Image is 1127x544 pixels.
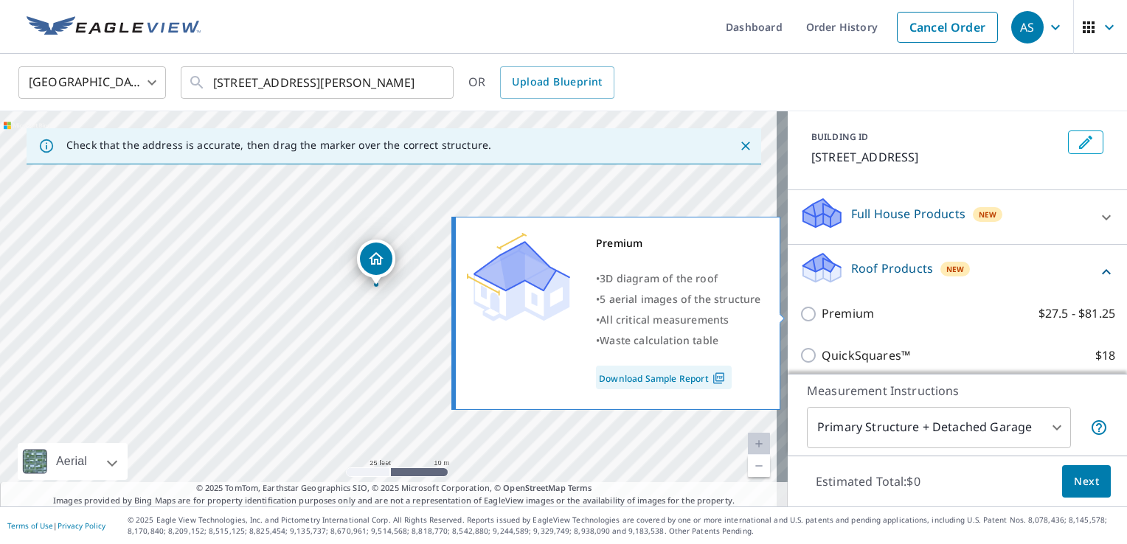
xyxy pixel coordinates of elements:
[500,66,614,99] a: Upload Blueprint
[596,310,761,330] div: •
[822,346,910,365] p: QuickSquares™
[600,333,718,347] span: Waste calculation table
[807,382,1108,400] p: Measurement Instructions
[1090,419,1108,436] span: Your report will include the primary structure and a detached garage if one exists.
[1038,304,1115,323] p: $27.5 - $81.25
[1011,11,1044,43] div: AS
[1068,130,1103,154] button: Edit building 1
[709,372,729,385] img: Pdf Icon
[503,482,565,493] a: OpenStreetMap
[851,205,965,223] p: Full House Products
[1074,472,1099,491] span: Next
[27,16,201,38] img: EV Logo
[58,520,105,531] a: Privacy Policy
[596,366,732,389] a: Download Sample Report
[600,271,718,285] span: 3D diagram of the roof
[18,62,166,103] div: [GEOGRAPHIC_DATA]
[600,313,729,327] span: All critical measurements
[800,196,1115,238] div: Full House ProductsNew
[979,209,997,220] span: New
[596,330,761,351] div: •
[748,433,770,455] a: Current Level 20, Zoom In Disabled
[596,289,761,310] div: •
[213,62,423,103] input: Search by address or latitude-longitude
[811,130,868,143] p: BUILDING ID
[467,233,570,321] img: Premium
[468,66,614,99] div: OR
[7,521,105,530] p: |
[748,455,770,477] a: Current Level 20, Zoom Out
[804,465,932,498] p: Estimated Total: $0
[128,515,1120,537] p: © 2025 Eagle View Technologies, Inc. and Pictometry International Corp. All Rights Reserved. Repo...
[800,251,1115,293] div: Roof ProductsNew
[52,443,91,480] div: Aerial
[811,148,1062,166] p: [STREET_ADDRESS]
[822,304,874,323] p: Premium
[946,263,965,275] span: New
[568,482,592,493] a: Terms
[596,268,761,289] div: •
[596,233,761,254] div: Premium
[66,139,491,152] p: Check that the address is accurate, then drag the marker over the correct structure.
[18,443,128,480] div: Aerial
[196,482,592,495] span: © 2025 TomTom, Earthstar Geographics SIO, © 2025 Microsoft Corporation, ©
[807,407,1071,448] div: Primary Structure + Detached Garage
[512,73,602,91] span: Upload Blueprint
[736,136,755,156] button: Close
[7,520,53,531] a: Terms of Use
[600,292,760,306] span: 5 aerial images of the structure
[897,12,998,43] a: Cancel Order
[851,259,933,277] p: Roof Products
[1095,346,1115,365] p: $18
[357,240,395,285] div: Dropped pin, building 1, Residential property, 368 Englewood Dr Kerrville, TX 78028
[1062,465,1111,498] button: Next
